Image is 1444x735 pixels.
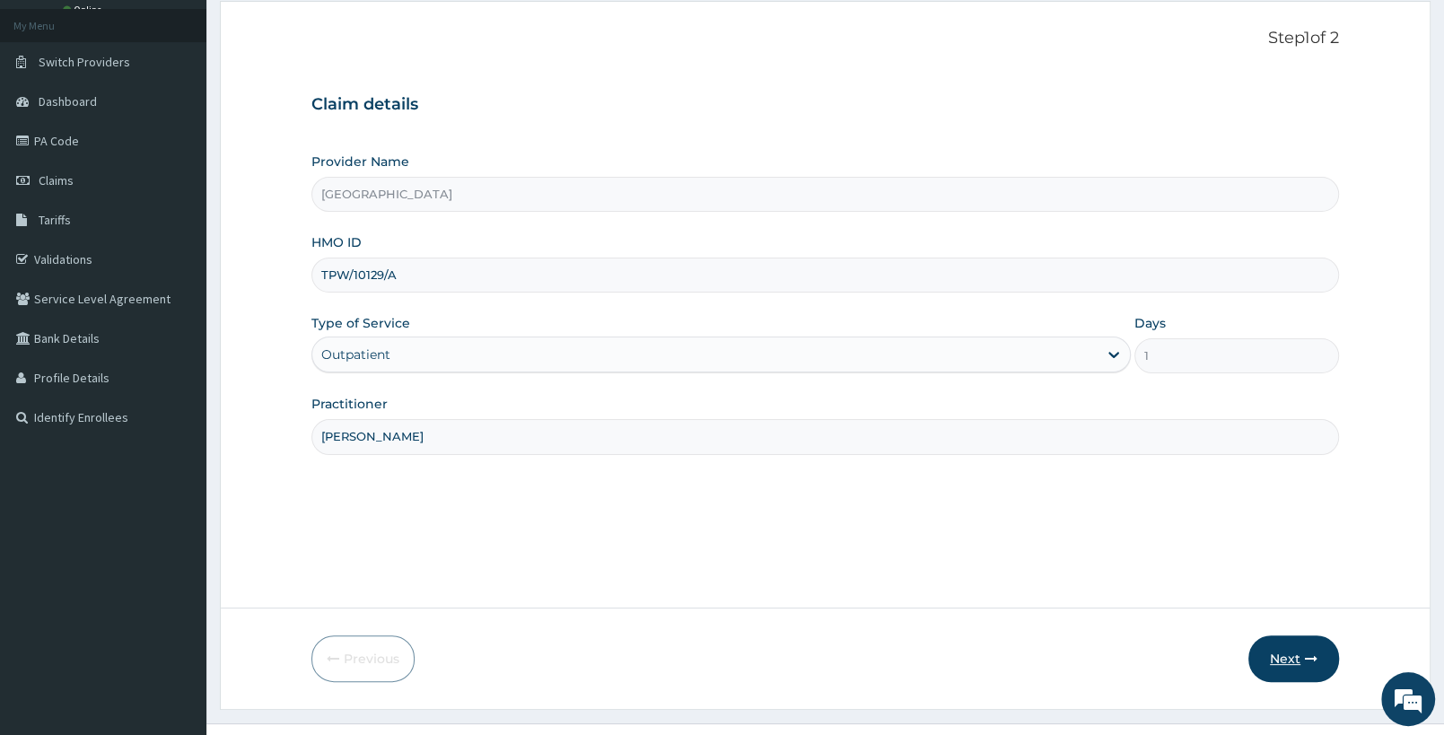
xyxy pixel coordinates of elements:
span: Switch Providers [39,54,130,70]
label: Practitioner [311,395,388,413]
label: HMO ID [311,233,362,251]
span: Claims [39,172,74,188]
img: d_794563401_company_1708531726252_794563401 [33,90,73,135]
span: We're online! [104,226,248,407]
textarea: Type your message and hit 'Enter' [9,490,342,553]
div: Chat with us now [93,101,302,124]
input: Enter Name [311,419,1339,454]
span: Dashboard [39,93,97,109]
label: Provider Name [311,153,409,171]
button: Next [1248,635,1339,682]
button: Previous [311,635,415,682]
label: Days [1134,314,1166,332]
label: Type of Service [311,314,410,332]
div: Outpatient [321,346,390,363]
input: Enter HMO ID [311,258,1339,293]
span: Tariffs [39,212,71,228]
div: Minimize live chat window [294,9,337,52]
p: Step 1 of 2 [311,29,1339,48]
a: Online [63,4,106,16]
h3: Claim details [311,95,1339,115]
